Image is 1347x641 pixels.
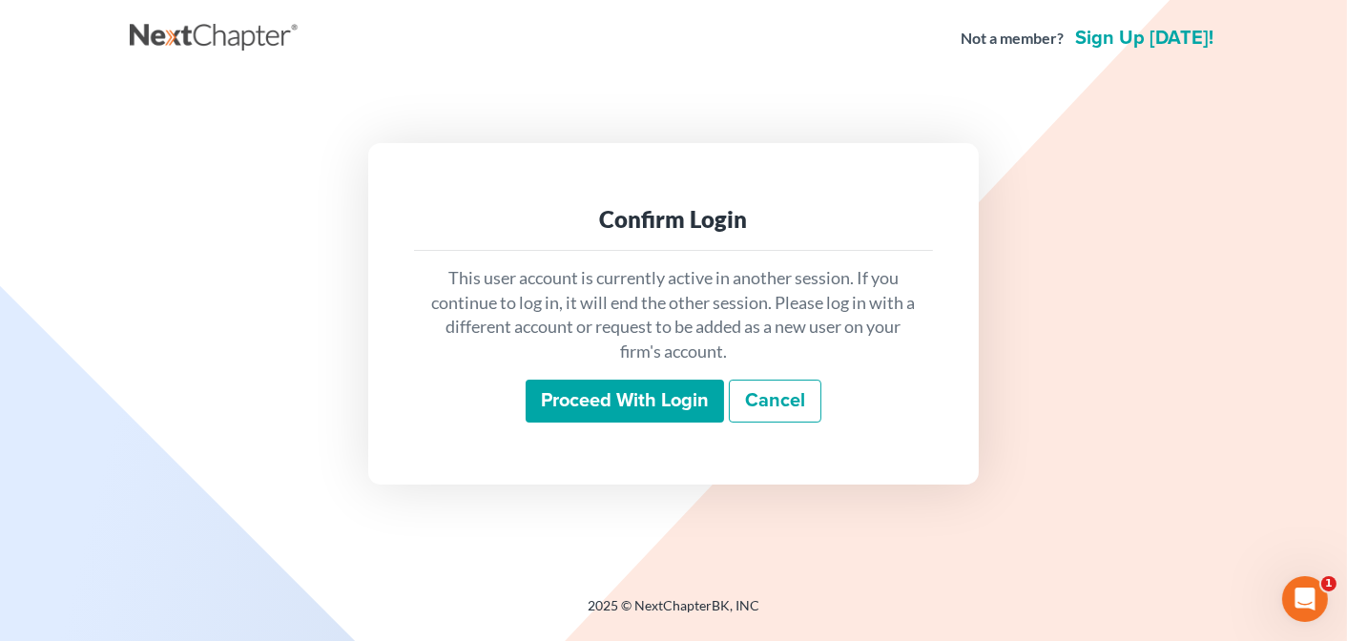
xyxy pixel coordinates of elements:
p: This user account is currently active in another session. If you continue to log in, it will end ... [429,266,918,364]
a: Cancel [729,380,821,424]
div: 2025 © NextChapterBK, INC [130,596,1217,631]
a: Sign up [DATE]! [1071,29,1217,48]
input: Proceed with login [526,380,724,424]
span: 1 [1321,576,1337,591]
strong: Not a member? [961,28,1064,50]
iframe: Intercom live chat [1282,576,1328,622]
div: Confirm Login [429,204,918,235]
